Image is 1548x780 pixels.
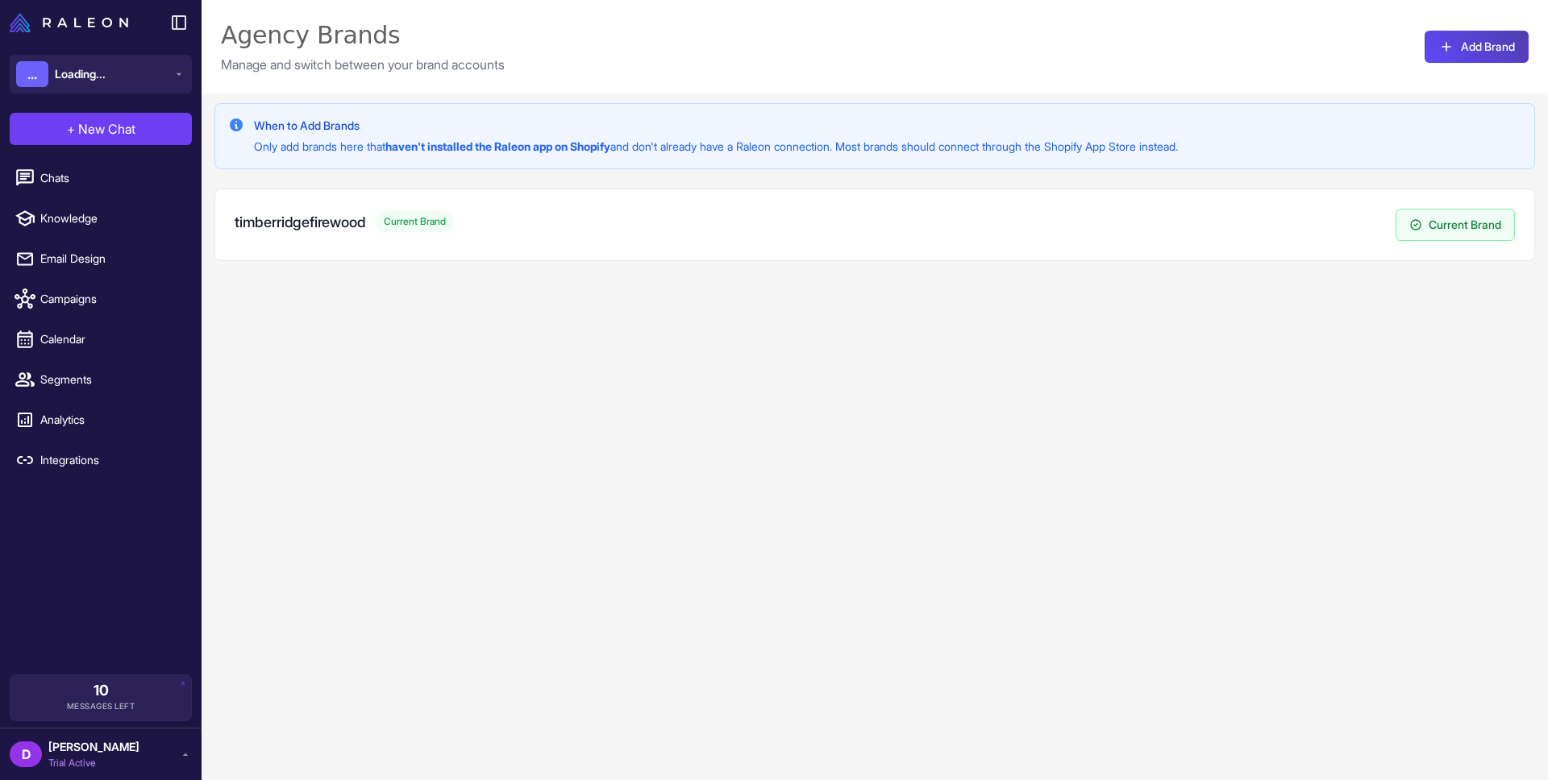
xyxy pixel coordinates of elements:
[376,211,454,232] span: Current Brand
[10,13,128,32] img: Raleon Logo
[40,210,182,227] span: Knowledge
[67,700,135,712] span: Messages Left
[385,139,610,153] strong: haven't installed the Raleon app on Shopify
[6,443,195,477] a: Integrations
[67,119,75,139] span: +
[16,61,48,87] div: ...
[48,756,139,770] span: Trial Active
[6,403,195,437] a: Analytics
[6,363,195,396] a: Segments
[1425,31,1529,63] button: Add Brand
[6,161,195,195] a: Chats
[40,250,182,268] span: Email Design
[10,113,192,145] button: +New Chat
[40,411,182,429] span: Analytics
[40,169,182,187] span: Chats
[254,117,1178,135] h3: When to Add Brands
[40,451,182,469] span: Integrations
[6,201,195,235] a: Knowledge
[48,738,139,756] span: [PERSON_NAME]
[1396,209,1515,241] button: Current Brand
[235,211,366,233] h3: timberridgefirewood
[6,322,195,356] a: Calendar
[40,330,182,348] span: Calendar
[221,55,505,74] p: Manage and switch between your brand accounts
[10,55,192,93] button: ...Loading...
[78,119,135,139] span: New Chat
[6,282,195,316] a: Campaigns
[6,242,195,276] a: Email Design
[94,683,109,698] span: 10
[55,65,106,83] span: Loading...
[254,138,1178,156] p: Only add brands here that and don't already have a Raleon connection. Most brands should connect ...
[40,290,182,308] span: Campaigns
[221,19,505,52] div: Agency Brands
[40,371,182,388] span: Segments
[10,741,42,767] div: D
